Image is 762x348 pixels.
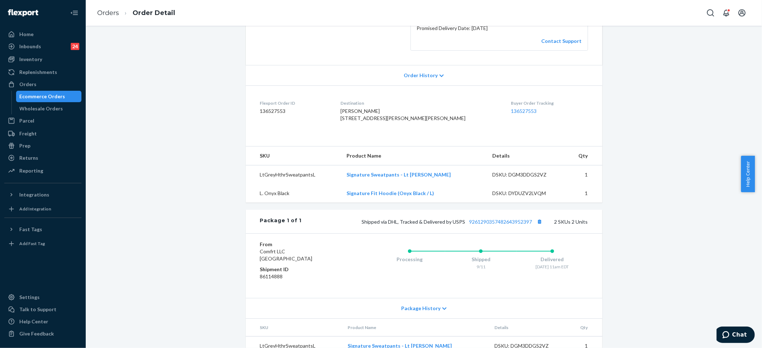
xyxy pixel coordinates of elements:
[4,304,81,315] button: Talk to Support
[4,66,81,78] a: Replenishments
[19,240,45,247] div: Add Fast Tag
[4,115,81,126] a: Parcel
[19,294,40,301] div: Settings
[19,142,30,149] div: Prep
[4,292,81,303] a: Settings
[19,306,56,313] div: Talk to Support
[19,130,37,137] div: Freight
[4,140,81,151] a: Prep
[260,108,329,115] dd: 136527553
[735,6,749,20] button: Open account menu
[19,43,41,50] div: Inbounds
[19,69,57,76] div: Replenishments
[401,305,440,312] span: Package History
[4,224,81,235] button: Fast Tags
[20,93,65,100] div: Ecommerce Orders
[542,38,582,44] a: Contact Support
[16,91,82,102] a: Ecommerce Orders
[4,54,81,65] a: Inventory
[487,146,566,165] th: Details
[133,9,175,17] a: Order Detail
[246,165,341,184] td: LtGreyHthrSweatpantsL
[71,43,79,50] div: 24
[4,41,81,52] a: Inbounds24
[511,100,588,106] dt: Buyer Order Tracking
[260,217,302,226] div: Package 1 of 1
[445,256,517,263] div: Shipped
[469,219,532,225] a: 9261290357482643952397
[246,184,341,203] td: L. Onyx Black
[19,81,36,88] div: Orders
[374,256,445,263] div: Processing
[4,79,81,90] a: Orders
[20,105,63,112] div: Wholesale Orders
[67,6,81,20] button: Close Navigation
[91,3,181,24] ol: breadcrumbs
[404,72,438,79] span: Order History
[511,108,537,114] a: 136527553
[260,266,345,273] dt: Shipment ID
[517,264,588,270] div: [DATE] 11am EDT
[741,156,755,192] button: Help Center
[341,100,500,106] dt: Destination
[19,117,34,124] div: Parcel
[567,319,602,337] th: Qty
[4,189,81,200] button: Integrations
[260,273,345,280] dd: 86114888
[342,319,489,337] th: Product Name
[489,319,567,337] th: Details
[19,167,43,174] div: Reporting
[565,184,602,203] td: 1
[565,165,602,184] td: 1
[717,327,755,344] iframe: Opens a widget where you can chat to one of our agents
[19,318,48,325] div: Help Center
[445,264,517,270] div: 9/11
[260,248,313,262] span: Comfrt LLC [GEOGRAPHIC_DATA]
[19,31,34,38] div: Home
[16,103,82,114] a: Wholesale Orders
[260,100,329,106] dt: Flexport Order ID
[362,219,544,225] span: Shipped via DHL, Tracked & Delivered by USPS
[341,108,466,121] span: [PERSON_NAME] [STREET_ADDRESS][PERSON_NAME][PERSON_NAME]
[8,9,38,16] img: Flexport logo
[417,25,582,32] p: Promised Delivery Date: [DATE]
[246,146,341,165] th: SKU
[97,9,119,17] a: Orders
[4,128,81,139] a: Freight
[4,152,81,164] a: Returns
[719,6,733,20] button: Open notifications
[493,190,560,197] div: DSKU: DYDUZV2LVQM
[4,316,81,327] a: Help Center
[4,328,81,339] button: Give Feedback
[347,190,434,196] a: Signature Fit Hoodie (Onyx Black / L)
[246,319,342,337] th: SKU
[341,146,487,165] th: Product Name
[4,238,81,249] a: Add Fast Tag
[19,191,49,198] div: Integrations
[19,154,38,161] div: Returns
[517,256,588,263] div: Delivered
[19,330,54,337] div: Give Feedback
[4,203,81,215] a: Add Integration
[19,226,42,233] div: Fast Tags
[703,6,718,20] button: Open Search Box
[19,206,51,212] div: Add Integration
[19,56,42,63] div: Inventory
[535,217,544,226] button: Copy tracking number
[347,171,451,178] a: Signature Sweatpants - Lt [PERSON_NAME]
[493,171,560,178] div: DSKU: DGM3DDGS2VZ
[302,217,588,226] div: 2 SKUs 2 Units
[4,29,81,40] a: Home
[4,165,81,177] a: Reporting
[565,146,602,165] th: Qty
[260,241,345,248] dt: From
